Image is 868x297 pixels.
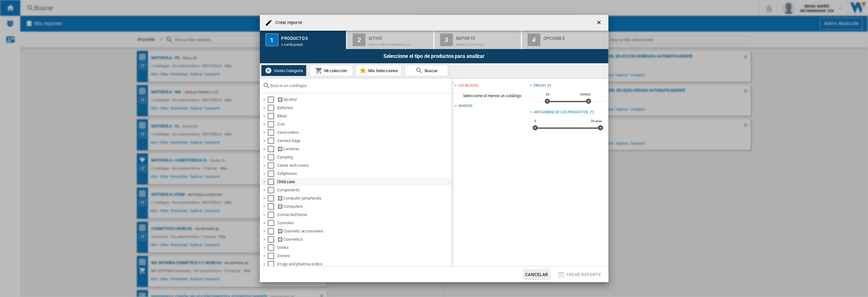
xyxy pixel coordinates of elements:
div: Drones [277,253,450,259]
div: 4 [528,34,540,46]
md-dialog: Crear reporte ... [260,15,608,282]
button: Visión Categoría [261,65,306,76]
md-checkbox: Select [268,228,277,234]
span: Mis Selecciones [367,68,398,73]
div: Child care [277,179,450,185]
span: Buscar [423,68,437,73]
h4: Crear reporte [273,20,302,26]
md-checkbox: Select [268,212,277,218]
button: Mis Selecciones [356,65,402,76]
div: Reporte [456,33,518,40]
div: Computer peripherals [277,195,450,201]
div: Matriz de precios [456,40,518,46]
md-checkbox: Select [268,253,277,259]
md-checkbox: Select [268,105,277,111]
div: Sitios [369,33,431,40]
input: Buscar en catálogos [271,83,448,88]
md-checkbox: Select [268,162,277,169]
div: catálogos [459,83,479,88]
img: wiser-icon-white.png [265,67,272,74]
md-checkbox: Select [268,138,277,144]
div: Cctv [277,121,450,127]
md-checkbox: Select [268,187,277,193]
button: Cancelar [523,269,551,280]
md-checkbox: Select [268,261,277,267]
div: Drinks [277,244,450,251]
button: getI18NText('BUTTONS.CLOSE_DIALOG') [593,16,606,29]
div: Seleccione el tipo de productos para analizar [260,49,608,63]
span: Visión Categoría [272,68,303,73]
div: Marcas [459,103,473,108]
button: 2 Sitios Perfil predeterminado (2) [347,31,434,49]
div: Batteries [277,105,450,111]
button: Buscar [404,65,448,76]
span: 10000$ [578,92,591,97]
md-checkbox: Select [268,203,277,210]
button: Crear reporte [556,269,603,280]
md-checkbox: Select [268,96,277,103]
div: 3 [440,34,453,46]
div: 2 [353,34,365,46]
div: 1 [266,34,278,46]
div: Cosmetic accessories [277,228,450,234]
div: 0 catálogos [281,40,344,46]
div: Precio [534,83,545,88]
md-checkbox: Select [268,170,277,177]
span: Crear reporte [566,272,601,277]
md-checkbox: Select [268,244,277,251]
div: Camera bags [277,138,450,144]
span: 0$ [545,92,550,97]
div: Productos [281,33,344,40]
md-checkbox: Select [268,113,277,119]
div: Cellphones [277,170,450,177]
div: Components [277,187,450,193]
div: Connected home [277,212,450,218]
button: 3 Reporte Matriz de precios [434,31,522,49]
div: Antigüedad de los productos [534,110,588,115]
button: 1 Productos 0 catálogos [260,31,347,49]
span: 0 [533,119,537,124]
md-checkbox: Select [268,154,277,160]
div: Computers [277,203,450,210]
span: Mi colección [323,68,347,73]
div: Drugs and pharmaceutics [277,261,450,267]
md-checkbox: Select [268,220,277,226]
div: Cases and covers [277,162,450,169]
md-checkbox: Select [268,195,277,201]
button: 4 Opciones [522,31,608,49]
div: Camping [277,154,450,160]
md-checkbox: Select [268,236,277,243]
md-checkbox: Select [268,179,277,185]
div: Alcohol [277,96,450,103]
div: Bikes [277,113,450,119]
md-checkbox: Select [268,146,277,152]
div: Perfil predeterminado (2) [369,40,431,46]
button: Mi colección [309,65,353,76]
div: Camcorders [277,129,450,136]
div: Cosmetics [277,236,450,243]
div: Opciones [543,33,606,40]
ng-md-icon: getI18NText('BUTTONS.CLOSE_DIALOG') [596,19,603,27]
span: Seleccione al menos un catálogo [454,90,530,102]
span: 30 años [590,119,603,124]
div: Cameras [277,146,450,152]
md-checkbox: Select [268,121,277,127]
div: Consoles [277,220,450,226]
md-checkbox: Select [268,129,277,136]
